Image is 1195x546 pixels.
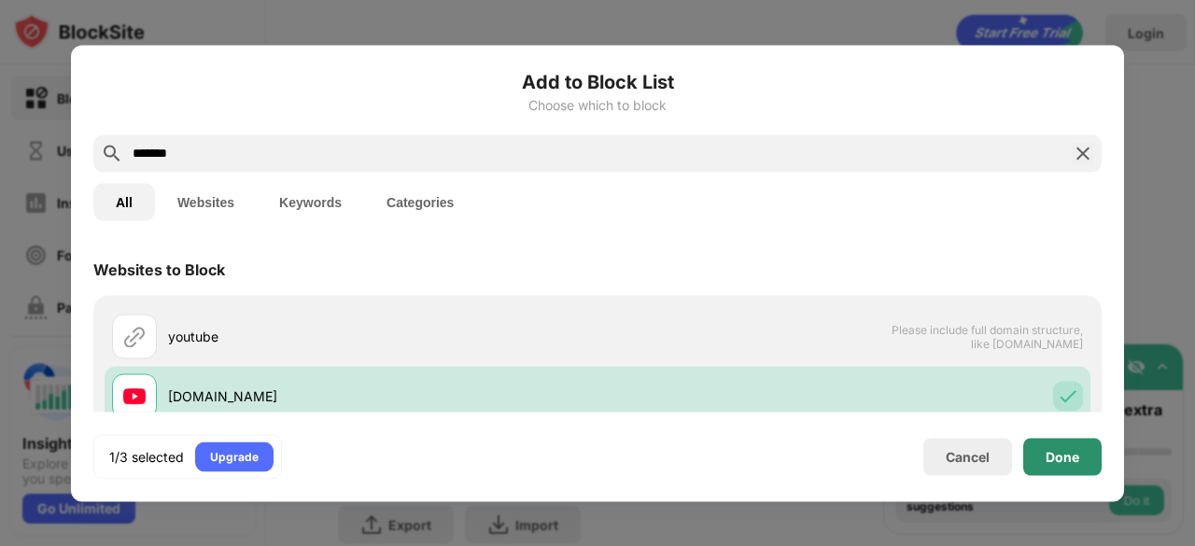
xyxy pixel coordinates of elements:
[123,385,146,407] img: favicons
[101,142,123,164] img: search.svg
[946,449,990,465] div: Cancel
[210,447,259,466] div: Upgrade
[891,322,1083,350] span: Please include full domain structure, like [DOMAIN_NAME]
[168,327,597,346] div: youtube
[123,325,146,347] img: url.svg
[168,386,597,406] div: [DOMAIN_NAME]
[257,183,364,220] button: Keywords
[109,447,184,466] div: 1/3 selected
[93,183,155,220] button: All
[155,183,257,220] button: Websites
[364,183,476,220] button: Categories
[93,97,1102,112] div: Choose which to block
[1046,449,1079,464] div: Done
[1072,142,1094,164] img: search-close
[93,259,225,278] div: Websites to Block
[93,67,1102,95] h6: Add to Block List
